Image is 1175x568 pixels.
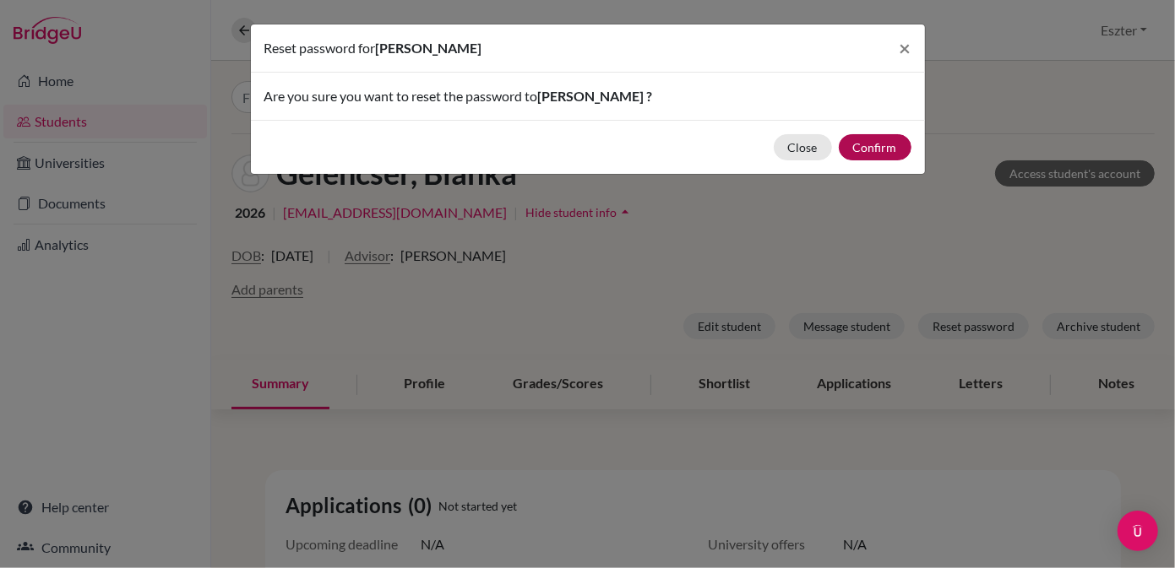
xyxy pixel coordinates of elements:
[264,40,376,56] span: Reset password for
[886,24,925,72] button: Close
[538,88,653,104] span: [PERSON_NAME] ?
[900,35,911,60] span: ×
[376,40,482,56] span: [PERSON_NAME]
[839,134,911,160] button: Confirm
[264,86,911,106] p: Are you sure you want to reset the password to
[1118,511,1158,551] div: Open Intercom Messenger
[774,134,832,160] button: Close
